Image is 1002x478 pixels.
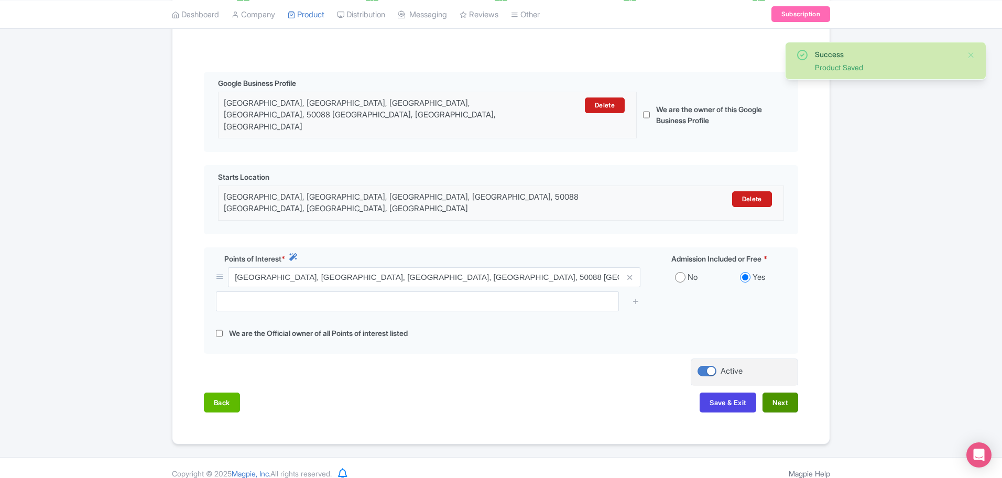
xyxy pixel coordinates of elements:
div: [GEOGRAPHIC_DATA], [GEOGRAPHIC_DATA], [GEOGRAPHIC_DATA], [GEOGRAPHIC_DATA], 50088 [GEOGRAPHIC_DAT... [224,97,529,133]
button: Close [967,49,975,61]
span: Admission Included or Free [671,253,761,264]
span: Magpie, Inc. [232,469,270,478]
span: Google Business Profile [218,78,296,89]
a: Delete [585,97,625,113]
button: Save & Exit [700,393,756,412]
div: Success [815,49,959,60]
label: We are the owner of this Google Business Profile [656,104,772,126]
div: [GEOGRAPHIC_DATA], [GEOGRAPHIC_DATA], [GEOGRAPHIC_DATA], [GEOGRAPHIC_DATA], 50088 [GEOGRAPHIC_DAT... [224,191,639,215]
button: Back [204,393,240,412]
a: Magpie Help [789,469,830,478]
a: Delete [732,191,772,207]
label: No [688,271,698,284]
div: Open Intercom Messenger [966,442,992,468]
label: Yes [753,271,765,284]
div: Active [721,365,743,377]
span: Points of Interest [224,253,281,264]
a: Subscription [771,6,830,22]
span: Starts Location [218,171,269,182]
button: Next [763,393,798,412]
label: We are the Official owner of all Points of interest listed [229,328,408,340]
div: Product Saved [815,62,959,73]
